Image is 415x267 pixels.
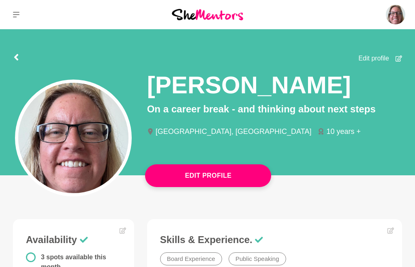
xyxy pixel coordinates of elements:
[147,102,402,116] p: On a career break - and thinking about next steps
[145,164,271,187] button: Edit Profile
[172,9,243,20] img: She Mentors Logo
[26,234,121,246] h3: Availability
[147,70,351,100] h1: [PERSON_NAME]
[386,5,405,24] img: Carin
[318,128,367,135] li: 10 years +
[160,234,389,246] h3: Skills & Experience.
[147,128,318,135] li: [GEOGRAPHIC_DATA], [GEOGRAPHIC_DATA]
[358,54,389,63] span: Edit profile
